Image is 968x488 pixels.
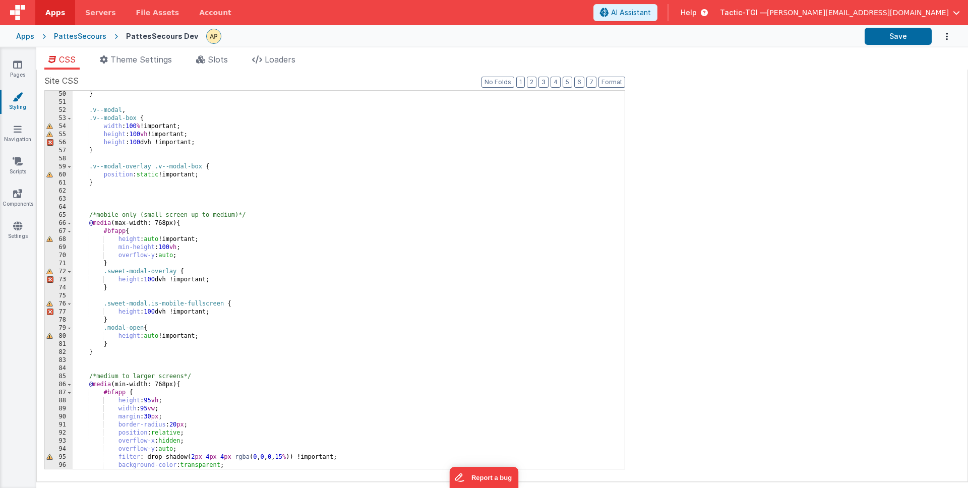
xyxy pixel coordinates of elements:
[45,90,73,98] div: 50
[45,453,73,461] div: 95
[481,77,514,88] button: No Folds
[45,171,73,179] div: 60
[126,31,198,41] div: PattesSecours Dev
[110,54,172,65] span: Theme Settings
[45,340,73,348] div: 81
[767,8,949,18] span: [PERSON_NAME][EMAIL_ADDRESS][DOMAIN_NAME]
[45,147,73,155] div: 57
[45,211,73,219] div: 65
[45,421,73,429] div: 91
[59,54,76,65] span: CSS
[516,77,525,88] button: 1
[45,139,73,147] div: 56
[45,405,73,413] div: 89
[45,179,73,187] div: 61
[45,123,73,131] div: 54
[551,77,561,88] button: 4
[527,77,536,88] button: 2
[45,276,73,284] div: 73
[720,8,960,18] button: Tactic-TGI — [PERSON_NAME][EMAIL_ADDRESS][DOMAIN_NAME]
[45,219,73,227] div: 66
[85,8,115,18] span: Servers
[45,381,73,389] div: 86
[45,292,73,300] div: 75
[45,163,73,171] div: 59
[45,98,73,106] div: 51
[45,114,73,123] div: 53
[45,413,73,421] div: 90
[45,348,73,356] div: 82
[563,77,572,88] button: 5
[538,77,549,88] button: 3
[44,75,79,87] span: Site CSS
[45,445,73,453] div: 94
[865,28,932,45] button: Save
[586,77,596,88] button: 7
[574,77,584,88] button: 6
[45,252,73,260] div: 70
[45,437,73,445] div: 93
[45,461,73,469] div: 96
[265,54,295,65] span: Loaders
[45,332,73,340] div: 80
[45,373,73,381] div: 85
[450,467,519,488] iframe: Marker.io feedback button
[45,284,73,292] div: 74
[45,316,73,324] div: 78
[54,31,106,41] div: PattesSecours
[45,260,73,268] div: 71
[45,235,73,243] div: 68
[45,187,73,195] div: 62
[45,300,73,308] div: 76
[45,155,73,163] div: 58
[45,106,73,114] div: 52
[720,8,767,18] span: Tactic-TGI —
[45,308,73,316] div: 77
[681,8,697,18] span: Help
[45,429,73,437] div: 92
[45,389,73,397] div: 87
[45,195,73,203] div: 63
[45,203,73,211] div: 64
[593,4,657,21] button: AI Assistant
[208,54,228,65] span: Slots
[45,227,73,235] div: 67
[611,8,651,18] span: AI Assistant
[45,131,73,139] div: 55
[932,26,952,47] button: Options
[45,397,73,405] div: 88
[16,31,34,41] div: Apps
[136,8,179,18] span: File Assets
[45,268,73,276] div: 72
[45,364,73,373] div: 84
[207,29,221,43] img: c78abd8586fb0502950fd3f28e86ae42
[45,8,65,18] span: Apps
[598,77,625,88] button: Format
[45,324,73,332] div: 79
[45,356,73,364] div: 83
[45,243,73,252] div: 69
